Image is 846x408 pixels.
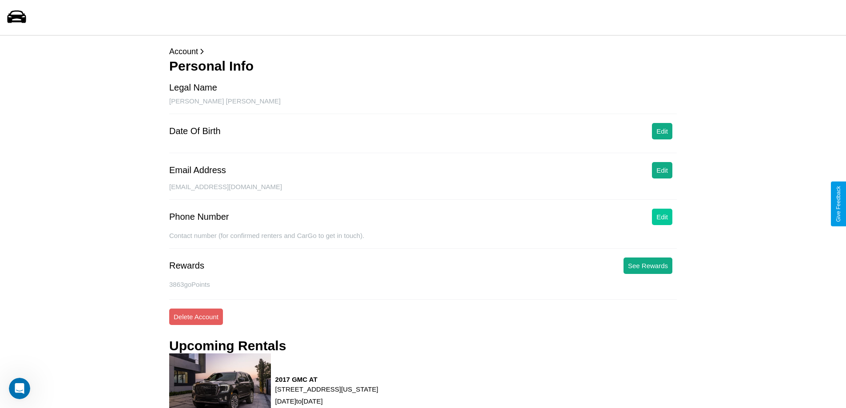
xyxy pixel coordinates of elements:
h3: Personal Info [169,59,677,74]
button: Edit [652,209,672,225]
div: Rewards [169,261,204,271]
p: Account [169,44,677,59]
div: [EMAIL_ADDRESS][DOMAIN_NAME] [169,183,677,200]
div: Legal Name [169,83,217,93]
div: Give Feedback [835,186,842,222]
div: Phone Number [169,212,229,222]
div: Contact number (for confirmed renters and CarGo to get in touch). [169,232,677,249]
button: Delete Account [169,309,223,325]
h3: 2017 GMC AT [275,376,378,383]
p: 3863 goPoints [169,278,677,290]
p: [DATE] to [DATE] [275,395,378,407]
div: Date Of Birth [169,126,221,136]
div: Email Address [169,165,226,175]
button: Edit [652,123,672,139]
button: See Rewards [624,257,672,274]
p: [STREET_ADDRESS][US_STATE] [275,383,378,395]
iframe: Intercom live chat [9,378,30,399]
h3: Upcoming Rentals [169,338,286,353]
button: Edit [652,162,672,178]
div: [PERSON_NAME] [PERSON_NAME] [169,97,677,114]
